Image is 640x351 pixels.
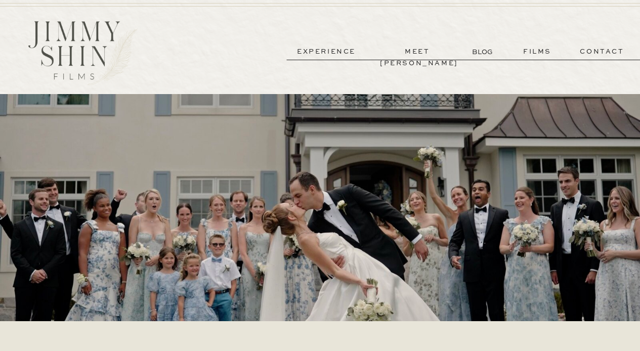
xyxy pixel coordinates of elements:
a: meet [PERSON_NAME] [380,46,455,58]
a: experience [289,46,364,58]
a: films [513,46,562,58]
a: contact [566,46,638,58]
a: BLOG [472,47,495,57]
